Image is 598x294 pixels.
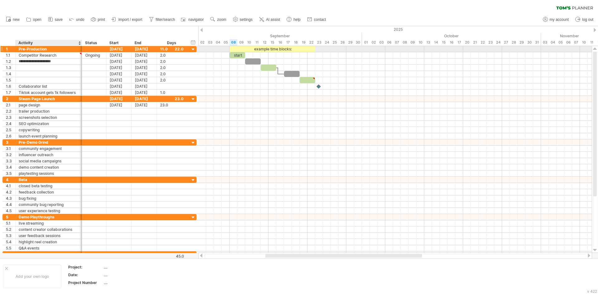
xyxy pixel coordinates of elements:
div: [DATE] [107,83,132,89]
div: 4.1 [6,183,15,189]
div: 1.6 [6,83,15,89]
div: 5.4 [6,239,15,245]
div: Thursday, 4 September 2025 [214,39,222,46]
div: user feedback sessions [19,233,79,239]
img: website_grey.svg [10,16,15,21]
div: 1.0 [160,90,183,96]
div: Monday, 20 October 2025 [463,39,471,46]
div: Monday, 3 November 2025 [541,39,549,46]
div: [DATE] [107,58,132,64]
div: 4.3 [6,195,15,201]
div: 2.3 [6,114,15,120]
div: End [135,40,153,46]
div: Tuesday, 2 September 2025 [198,39,206,46]
a: open [25,16,43,24]
a: navigator [180,16,206,24]
div: 2.1 [6,102,15,108]
div: Tiktok account gets 1k followers [19,90,79,96]
div: Wednesday, 15 October 2025 [440,39,448,46]
div: [DATE] [107,71,132,77]
div: 5.2 [6,226,15,232]
div: Thursday, 30 October 2025 [525,39,533,46]
div: Wednesday, 5 November 2025 [557,39,564,46]
a: undo [68,16,86,24]
div: Tuesday, 23 September 2025 [315,39,323,46]
div: [DATE] [132,102,157,108]
div: Friday, 12 September 2025 [261,39,268,46]
div: Wednesday, 3 September 2025 [206,39,214,46]
div: Domain Overview [24,37,56,41]
div: 6 [6,251,15,257]
div: 3.1 [6,146,15,152]
div: [DATE] [132,96,157,102]
div: Project Number [68,280,102,285]
a: log out [574,16,595,24]
div: [DATE] [132,46,157,52]
div: .... [104,264,156,270]
div: Wednesday, 17 September 2025 [284,39,292,46]
div: 4.5 [6,208,15,214]
div: 1.1 [6,52,15,58]
div: influencer outreach [19,152,79,158]
div: Thursday, 25 September 2025 [331,39,339,46]
div: [DATE] [107,96,132,102]
div: Date: [68,272,102,278]
div: [DATE] [107,77,132,83]
div: Tuesday, 30 September 2025 [354,39,362,46]
div: Monday, 22 September 2025 [307,39,315,46]
div: screenshots selection [19,114,79,120]
div: [DATE] [107,52,132,58]
div: Pre-Demo Grind [19,139,79,145]
div: Monday, 15 September 2025 [268,39,276,46]
span: import / export [118,17,142,22]
div: [DATE] [132,65,157,71]
div: 2.5 [6,127,15,133]
span: new [13,17,20,22]
div: Friday, 31 October 2025 [533,39,541,46]
div: Tuesday, 14 October 2025 [432,39,440,46]
div: 2 [6,96,15,102]
div: Competitor Research [19,52,79,58]
div: 45.0 [157,254,184,259]
a: contact [306,16,328,24]
div: 1.5 [6,77,15,83]
div: .... [104,280,156,285]
span: help [293,17,301,22]
div: Wednesday, 8 October 2025 [401,39,409,46]
a: save [46,16,64,24]
span: navigator [188,17,204,22]
div: Tuesday, 7 October 2025 [393,39,401,46]
div: live streaming [19,220,79,226]
div: Q&A events [19,245,79,251]
div: 23.0 [160,102,183,108]
div: 2.0 [160,58,183,64]
div: 11.0 [160,46,183,52]
span: AI assist [266,17,280,22]
div: Ongoing [85,52,103,58]
div: Friday, 26 September 2025 [339,39,346,46]
span: settings [240,17,253,22]
div: [DATE] [107,102,132,108]
div: [DATE] [132,83,157,89]
div: [DATE] [132,58,157,64]
img: tab_keywords_by_traffic_grey.svg [62,36,67,41]
div: [DATE] [107,90,132,96]
div: launch event planning [19,133,79,139]
div: Domain: [DOMAIN_NAME] [16,16,69,21]
div: [DATE] [107,65,132,71]
div: 2.6 [6,133,15,139]
div: Friday, 10 October 2025 [416,39,424,46]
div: trailer production [19,108,79,114]
div: user experience testing [19,208,79,214]
div: 2.4 [6,121,15,127]
div: Monday, 27 October 2025 [502,39,510,46]
div: content creator collaborations [19,226,79,232]
span: contact [314,17,326,22]
div: Post-Demo Grind [19,251,79,257]
a: zoom [209,16,228,24]
div: Demo Playthroughs [19,214,79,220]
div: Tuesday, 11 November 2025 [588,39,596,46]
div: 5.3 [6,233,15,239]
a: filter/search [147,16,177,24]
div: Thursday, 16 October 2025 [448,39,455,46]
